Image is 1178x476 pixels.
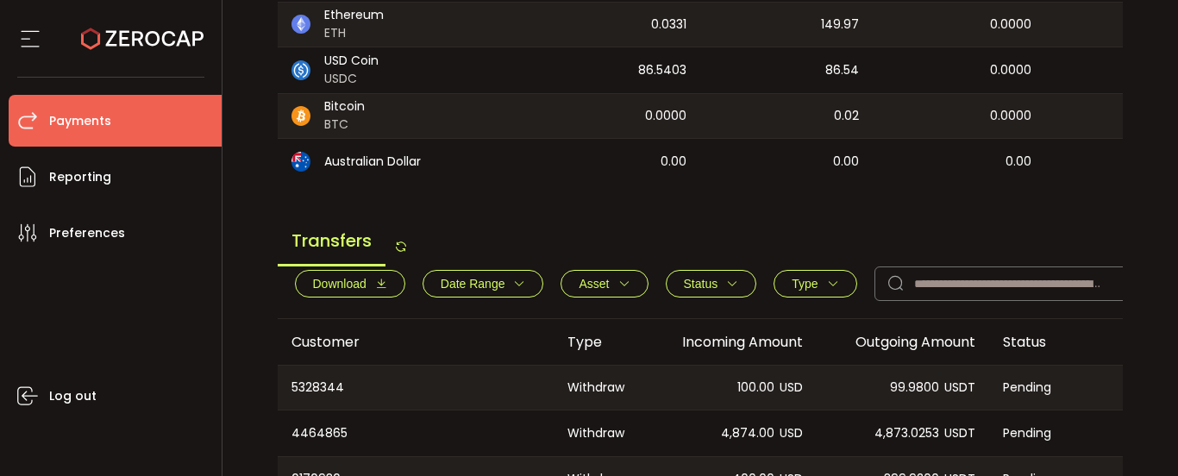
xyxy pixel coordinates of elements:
[441,277,505,291] span: Date Range
[645,106,686,126] span: 0.0000
[324,70,379,88] span: USDC
[990,15,1031,34] span: 0.0000
[990,60,1031,80] span: 0.0000
[579,277,609,291] span: Asset
[721,423,774,443] span: 4,874.00
[324,6,384,24] span: Ethereum
[554,366,644,410] div: Withdraw
[792,277,818,291] span: Type
[295,270,405,297] button: Download
[821,15,859,34] span: 149.97
[278,366,554,410] div: 5328344
[49,221,125,246] span: Preferences
[644,332,817,352] div: Incoming Amount
[324,97,365,116] span: Bitcoin
[817,332,989,352] div: Outgoing Amount
[638,60,686,80] span: 86.5403
[661,152,686,172] span: 0.00
[324,153,421,171] span: Australian Dollar
[834,106,859,126] span: 0.02
[313,277,367,291] span: Download
[278,217,385,266] span: Transfers
[554,332,644,352] div: Type
[49,109,111,134] span: Payments
[49,384,97,409] span: Log out
[737,378,774,398] span: 100.00
[291,15,311,34] img: eth_portfolio.svg
[554,410,644,456] div: Withdraw
[890,378,939,398] span: 99.9800
[780,378,803,398] span: USD
[666,270,757,297] button: Status
[684,277,718,291] span: Status
[944,423,975,443] span: USDT
[944,378,975,398] span: USDT
[324,52,379,70] span: USD Coin
[651,15,686,34] span: 0.0331
[291,152,311,172] img: aud_portfolio.svg
[1006,152,1031,172] span: 0.00
[977,290,1178,476] iframe: Chat Widget
[833,152,859,172] span: 0.00
[561,270,648,297] button: Asset
[774,270,856,297] button: Type
[324,24,384,42] span: ETH
[291,60,311,80] img: usdc_portfolio.svg
[49,165,111,190] span: Reporting
[423,270,544,297] button: Date Range
[990,106,1031,126] span: 0.0000
[291,106,311,126] img: btc_portfolio.svg
[874,423,939,443] span: 4,873.0253
[324,116,365,134] span: BTC
[278,410,554,456] div: 4464865
[278,332,554,352] div: Customer
[780,423,803,443] span: USD
[825,60,859,80] span: 86.54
